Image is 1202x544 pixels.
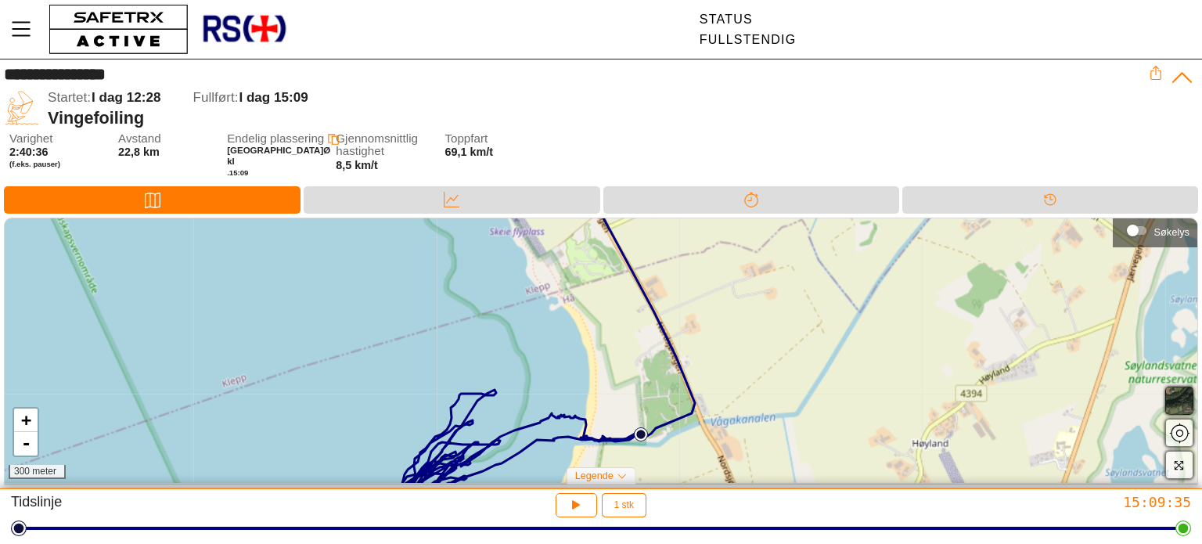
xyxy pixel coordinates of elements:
[48,90,91,105] font: Startet:
[193,90,238,105] font: Fullført:
[4,186,300,214] div: Kart
[614,499,634,510] font: 1 stk
[1153,226,1189,238] font: Søkelys
[1121,219,1189,243] div: Søkelys
[14,432,38,456] a: Zoom ut
[14,466,56,477] font: 300 meter
[1123,494,1191,510] font: 15:09:35
[229,168,249,177] font: 15:09
[700,33,796,46] font: Fullstendig
[444,131,488,145] font: Toppfart
[21,410,31,430] font: +
[227,131,324,145] font: Endelig plassering
[239,90,308,105] font: I dag 15:09
[48,108,144,128] font: Vingefoiling
[21,434,31,453] font: -
[444,146,493,158] font: 69,1 km/t
[14,409,38,432] a: Zoom inn
[11,494,62,510] font: Tidslinje
[9,160,60,168] font: (f.eks. pauser)
[4,90,40,126] img: WINGFOILING.svg
[92,90,160,105] font: I dag 12:28
[603,186,899,214] div: Splitter
[227,168,229,177] font: .
[201,4,287,55] img: RescueLogo.png
[336,131,418,158] font: Gjennomsnittlig hastighet
[575,470,614,481] font: Legende
[700,13,753,26] font: Status
[9,131,52,145] font: Varighet
[118,131,161,145] font: Avstand
[902,186,1198,214] div: Tidslinje
[118,146,160,158] font: 22,8 km
[9,146,49,158] font: 2:40:36
[227,146,333,166] font: [GEOGRAPHIC_DATA]Ø kl
[634,427,648,441] img: PathStart.svg
[304,186,599,214] div: Data
[336,159,378,171] font: 8,5 km/t
[602,493,646,517] button: 1 stk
